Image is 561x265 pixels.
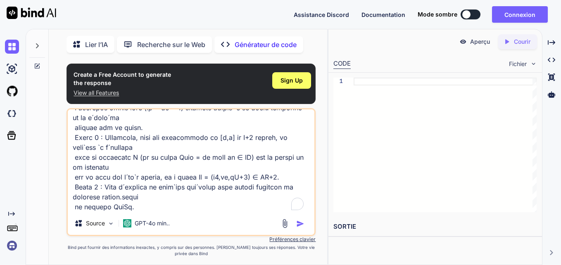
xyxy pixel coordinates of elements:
[85,40,108,50] p: Lier l’IA
[5,84,19,98] img: githubLight
[235,40,297,50] p: Générateur de code
[280,76,303,85] span: Sign Up
[123,219,131,227] img: GPT-4o mini
[530,60,537,67] img: chevron vers le bas
[74,71,171,87] h1: Create a Free Account to generate the response
[418,10,457,19] span: Mode sombre
[135,220,170,227] font: GPT-4o min..
[5,106,19,121] img: darkCloudIdeIcon
[459,38,467,45] img: Aperçu
[514,38,530,46] p: Courir
[333,59,351,69] div: CODE
[294,11,349,18] span: Assistance Discord
[5,62,19,76] img: Ai-Studio
[361,11,405,18] span: Documentation
[107,220,114,227] img: Choisissez des modèles
[328,217,542,237] h2: SORTIE
[470,38,490,46] p: Aperçu
[5,40,19,54] img: bavarder
[333,78,343,85] div: 1
[74,89,119,96] font: View all Features
[280,219,290,228] img: attachement
[68,109,314,212] textarea: Pour enrichir les interactions avec les lecteurs d’écran, veuillez activer l’accessibilité dans l...
[86,219,105,227] p: Source
[67,236,316,243] p: Préférences clavier
[492,6,548,23] button: Connexion
[294,10,349,19] button: Assistance Discord
[67,244,316,257] p: Bind peut fournir des informations inexactes, y compris sur des personnes. [PERSON_NAME] toujours...
[137,40,205,50] p: Recherche sur le Web
[296,220,304,228] img: icône
[509,60,527,68] span: Fichier
[5,239,19,253] img: Connexion
[361,10,405,19] button: Documentation
[7,7,56,19] img: Lier l’IA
